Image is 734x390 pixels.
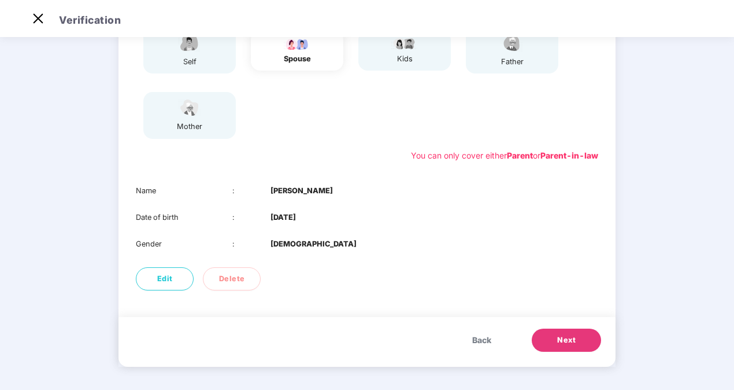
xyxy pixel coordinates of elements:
[411,149,598,162] div: You can only cover either or
[540,150,598,160] b: Parent-in-law
[136,212,232,223] div: Date of birth
[136,267,194,290] button: Edit
[283,53,312,65] div: spouse
[232,238,271,250] div: :
[557,334,576,346] span: Next
[175,98,204,118] img: svg+xml;base64,PHN2ZyB4bWxucz0iaHR0cDovL3d3dy53My5vcmcvMjAwMC9zdmciIHdpZHRoPSI1NCIgaGVpZ2h0PSIzOC...
[283,36,312,50] img: svg+xml;base64,PHN2ZyB4bWxucz0iaHR0cDovL3d3dy53My5vcmcvMjAwMC9zdmciIHdpZHRoPSI5Ny44OTciIGhlaWdodD...
[232,212,271,223] div: :
[270,212,296,223] b: [DATE]
[461,329,503,352] button: Back
[390,53,419,65] div: kids
[136,185,232,197] div: Name
[472,334,491,347] span: Back
[498,33,527,53] img: svg+xml;base64,PHN2ZyBpZD0iRmF0aGVyX2ljb24iIHhtbG5zPSJodHRwOi8vd3d3LnczLm9yZy8yMDAwL3N2ZyIgeG1sbn...
[175,56,204,68] div: self
[175,121,204,133] div: mother
[532,329,601,352] button: Next
[507,150,533,160] b: Parent
[219,273,245,285] span: Delete
[498,56,527,68] div: father
[136,238,232,250] div: Gender
[270,185,333,197] b: [PERSON_NAME]
[232,185,271,197] div: :
[203,267,261,290] button: Delete
[175,33,204,53] img: svg+xml;base64,PHN2ZyBpZD0iRW1wbG95ZWVfbWFsZSIgeG1sbnM9Imh0dHA6Ly93d3cudzMub3JnLzIwMDAvc3ZnIiB3aW...
[270,238,357,250] b: [DEMOGRAPHIC_DATA]
[390,36,419,50] img: svg+xml;base64,PHN2ZyB4bWxucz0iaHR0cDovL3d3dy53My5vcmcvMjAwMC9zdmciIHdpZHRoPSI3OS4wMzciIGhlaWdodD...
[157,273,173,285] span: Edit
